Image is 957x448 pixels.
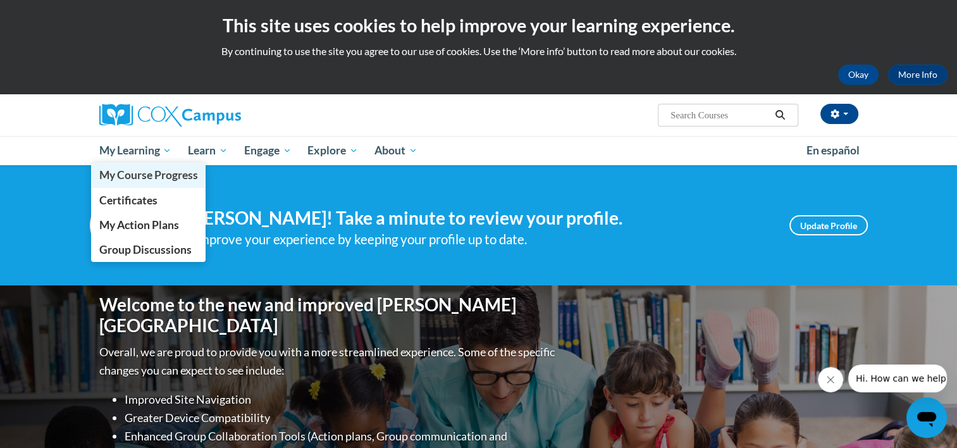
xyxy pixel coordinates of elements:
[166,208,770,229] h4: Hi [PERSON_NAME]! Take a minute to review your profile.
[798,137,868,164] a: En español
[818,367,843,392] iframe: Close message
[99,168,197,182] span: My Course Progress
[99,218,178,232] span: My Action Plans
[906,397,947,438] iframe: Button to launch messaging window
[99,143,171,158] span: My Learning
[180,136,236,165] a: Learn
[99,343,558,380] p: Overall, we are proud to provide you with a more streamlined experience. Some of the specific cha...
[125,409,558,427] li: Greater Device Compatibility
[99,104,241,127] img: Cox Campus
[91,163,206,187] a: My Course Progress
[188,143,228,158] span: Learn
[99,194,157,207] span: Certificates
[91,237,206,262] a: Group Discussions
[166,229,770,250] div: Help improve your experience by keeping your profile up to date.
[125,390,558,409] li: Improved Site Navigation
[80,136,877,165] div: Main menu
[91,188,206,213] a: Certificates
[244,143,292,158] span: Engage
[888,65,948,85] a: More Info
[99,104,340,127] a: Cox Campus
[299,136,366,165] a: Explore
[669,108,770,123] input: Search Courses
[848,364,947,392] iframe: Message from company
[838,65,879,85] button: Okay
[770,108,789,123] button: Search
[374,143,417,158] span: About
[9,13,948,38] h2: This site uses cookies to help improve your learning experience.
[91,213,206,237] a: My Action Plans
[9,44,948,58] p: By continuing to use the site you agree to our use of cookies. Use the ‘More info’ button to read...
[91,136,180,165] a: My Learning
[806,144,860,157] span: En español
[8,9,102,19] span: Hi. How can we help?
[820,104,858,124] button: Account Settings
[366,136,426,165] a: About
[789,215,868,235] a: Update Profile
[99,294,558,337] h1: Welcome to the new and improved [PERSON_NAME][GEOGRAPHIC_DATA]
[307,143,358,158] span: Explore
[90,197,147,254] img: Profile Image
[236,136,300,165] a: Engage
[99,243,191,256] span: Group Discussions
